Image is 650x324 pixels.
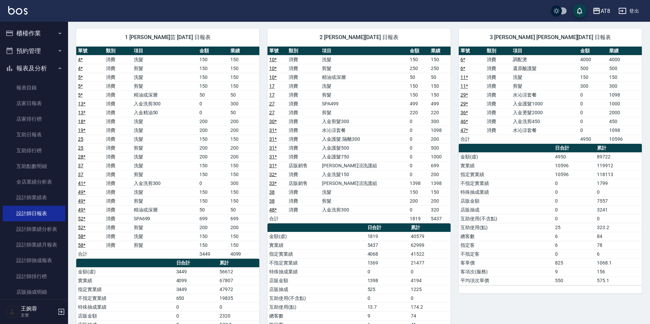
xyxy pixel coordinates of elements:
[511,82,579,90] td: 剪髮
[607,135,642,143] td: 10596
[320,188,408,197] td: 洗髮
[607,82,642,90] td: 300
[595,179,642,188] td: 1799
[601,7,610,15] div: AT8
[429,205,451,214] td: 320
[409,223,451,232] th: 累計
[459,47,485,55] th: 單號
[132,64,198,73] td: 剪髮
[553,179,595,188] td: 0
[607,47,642,55] th: 業績
[408,188,429,197] td: 150
[408,135,429,143] td: 0
[320,82,408,90] td: 洗髮
[104,179,132,188] td: 消費
[459,152,553,161] td: 金額(虛)
[408,197,429,205] td: 200
[320,135,408,143] td: 入金護髮.隔離300
[287,143,320,152] td: 消費
[511,64,579,73] td: 還原酸護髮
[287,205,320,214] td: 消費
[104,135,132,143] td: 消費
[607,126,642,135] td: 1098
[229,108,259,117] td: 50
[595,144,642,153] th: 累計
[229,73,259,82] td: 150
[229,117,259,126] td: 200
[408,55,429,64] td: 150
[104,205,132,214] td: 消費
[287,152,320,161] td: 消費
[607,99,642,108] td: 1000
[267,232,366,241] td: 金額(虛)
[229,135,259,143] td: 150
[408,117,429,126] td: 0
[429,143,451,152] td: 500
[132,161,198,170] td: 洗髮
[229,232,259,241] td: 150
[320,117,408,126] td: 入金剪髮300
[485,99,511,108] td: 消費
[198,73,228,82] td: 150
[287,64,320,73] td: 消費
[485,126,511,135] td: 消費
[104,108,132,117] td: 消費
[3,253,65,268] a: 設計師抽成報表
[429,73,451,82] td: 50
[366,241,409,250] td: 5437
[3,24,65,42] button: 櫃檯作業
[607,117,642,126] td: 450
[287,170,320,179] td: 消費
[459,223,553,232] td: 互助使用(點)
[229,90,259,99] td: 50
[511,108,579,117] td: 入金燙髮2000
[408,152,429,161] td: 0
[104,241,132,250] td: 消費
[104,223,132,232] td: 消費
[553,170,595,179] td: 10596
[511,55,579,64] td: 調配燙
[579,55,607,64] td: 4000
[320,197,408,205] td: 剪髮
[429,135,451,143] td: 200
[78,172,83,177] a: 37
[104,143,132,152] td: 消費
[198,232,228,241] td: 150
[76,47,259,259] table: a dense table
[198,179,228,188] td: 0
[366,232,409,241] td: 1819
[511,47,579,55] th: 項目
[459,161,553,170] td: 實業績
[467,34,634,41] span: 3 [PERSON_NAME] [PERSON_NAME][DATE] 日報表
[287,179,320,188] td: 店販銷售
[429,117,451,126] td: 300
[553,197,595,205] td: 0
[132,47,198,55] th: 項目
[595,214,642,223] td: 0
[459,205,553,214] td: 店販抽成
[3,206,65,221] a: 設計師日報表
[408,126,429,135] td: 0
[511,126,579,135] td: 水沁涼套餐
[269,110,275,115] a: 27
[267,47,287,55] th: 單號
[408,82,429,90] td: 150
[429,55,451,64] td: 150
[320,99,408,108] td: SPA499
[3,221,65,237] a: 設計師業績分析表
[511,73,579,82] td: 洗髮
[132,126,198,135] td: 洗髮
[408,143,429,152] td: 0
[459,135,485,143] td: 合計
[132,135,198,143] td: 洗髮
[409,232,451,241] td: 40579
[104,126,132,135] td: 消費
[267,241,366,250] td: 實業績
[320,179,408,188] td: [PERSON_NAME]涼洗護組
[485,82,511,90] td: 消費
[269,189,275,195] a: 38
[3,284,65,300] a: 店販抽成明細
[607,90,642,99] td: 1098
[607,108,642,117] td: 2000
[198,161,228,170] td: 150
